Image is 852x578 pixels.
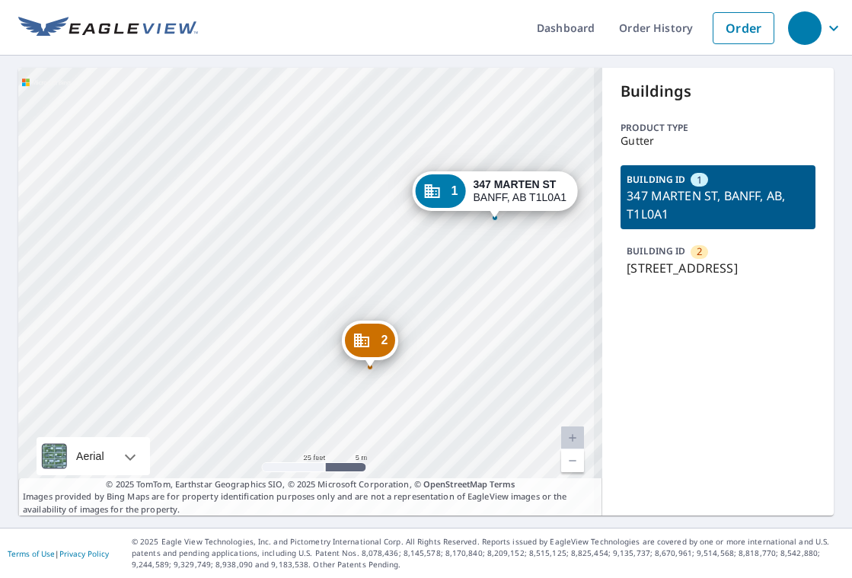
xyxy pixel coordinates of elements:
div: BANFF, AB T1L0A1 [473,178,566,204]
span: 1 [697,173,702,187]
p: Buildings [621,80,815,103]
p: [STREET_ADDRESS] [627,259,809,277]
div: Aerial [37,437,150,475]
a: Current Level 20, Zoom In Disabled [561,426,584,449]
span: 2 [697,244,702,259]
span: 1 [451,185,458,196]
div: Aerial [72,437,109,475]
p: Gutter [621,135,815,147]
div: Dropped pin, building 2, Commercial property, 345 MARTEN ST BANFF, AB T1L0A1 [342,321,398,368]
p: Product type [621,121,815,135]
span: 2 [381,334,388,346]
a: Privacy Policy [59,548,109,559]
p: 347 MARTEN ST, BANFF, AB, T1L0A1 [627,187,809,223]
a: Terms of Use [8,548,55,559]
div: Dropped pin, building 1, Commercial property, 347 MARTEN ST BANFF, AB T1L0A1 [412,171,577,219]
a: Order [713,12,774,44]
p: BUILDING ID [627,173,685,186]
a: Terms [490,478,515,490]
img: EV Logo [18,17,198,40]
p: | [8,549,109,558]
a: OpenStreetMap [423,478,487,490]
p: BUILDING ID [627,244,685,257]
p: © 2025 Eagle View Technologies, Inc. and Pictometry International Corp. All Rights Reserved. Repo... [132,536,844,570]
strong: 347 MARTEN ST [473,178,556,190]
p: Images provided by Bing Maps are for property identification purposes only and are not a represen... [18,478,602,516]
span: © 2025 TomTom, Earthstar Geographics SIO, © 2025 Microsoft Corporation, © [106,478,515,491]
a: Current Level 20, Zoom Out [561,449,584,472]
